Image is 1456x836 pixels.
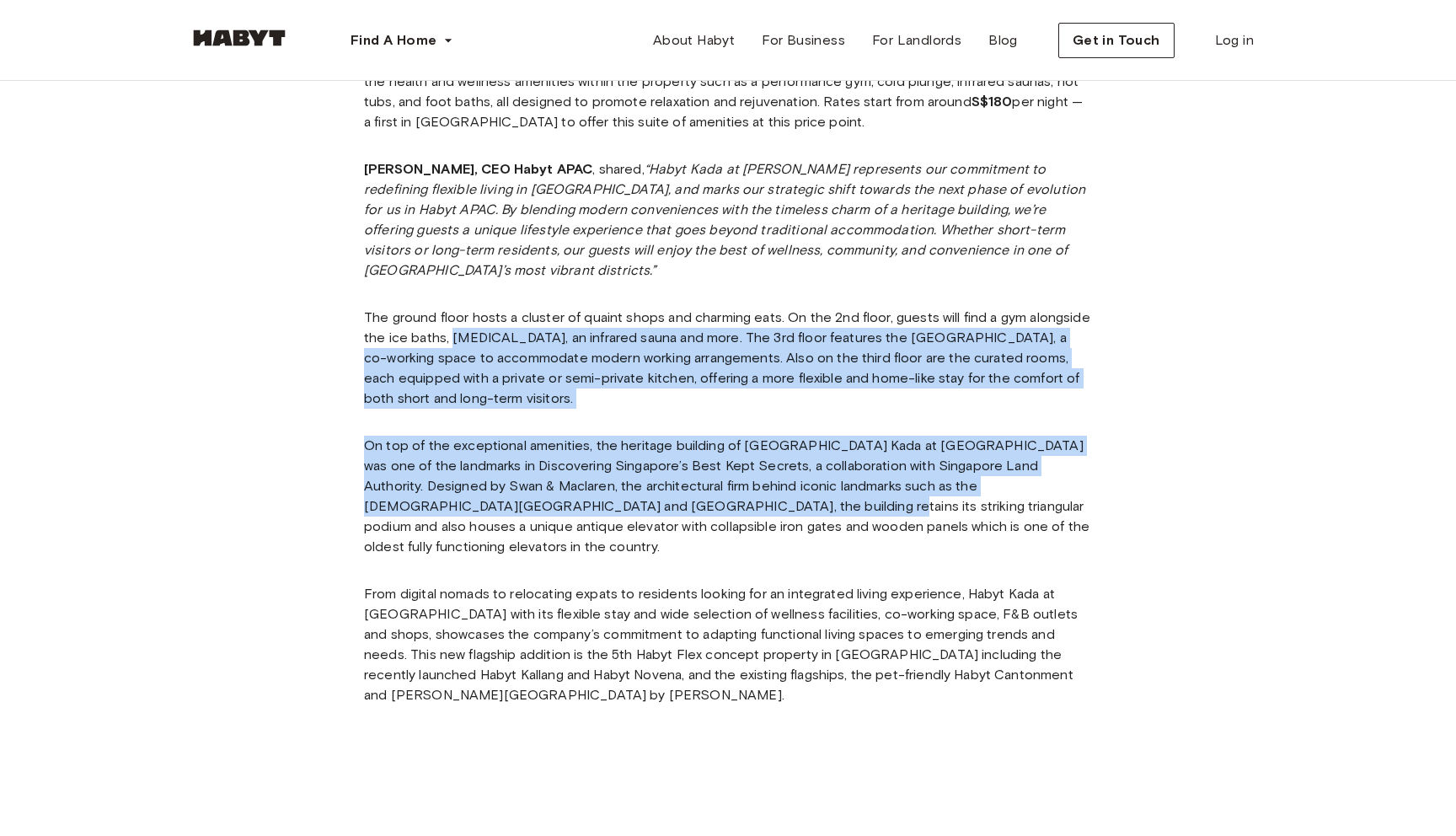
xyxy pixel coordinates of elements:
[364,436,1092,557] p: On top of the exceptional amenities, the heritage building of [GEOGRAPHIC_DATA] Kada at [GEOGRAPH...
[1202,24,1267,57] a: Log in
[653,30,735,51] span: About Habyt
[988,30,1018,51] span: Blog
[859,24,975,57] a: For Landlords
[364,308,1092,409] p: The ground floor hosts a cluster of quaint shops and charming eats. On the 2nd floor, guests will...
[972,94,1013,110] strong: S$180
[351,30,436,51] span: Find A Home
[975,24,1031,57] a: Blog
[748,24,859,57] a: For Business
[364,159,1092,281] p: , shared,
[1058,23,1175,58] button: Get in Touch
[364,31,1092,132] p: As part of the Habyt Flex concept, where the duration of stay range from weekly to 12-months or m...
[640,24,748,57] a: About Habyt
[762,30,845,51] span: For Business
[1215,30,1254,51] span: Log in
[872,30,961,51] span: For Landlords
[1073,30,1160,51] span: Get in Touch
[189,29,290,46] img: Habyt
[364,161,1085,278] em: “Habyt Kada at [PERSON_NAME] represents our commitment to redefining flexible living in [GEOGRAPH...
[364,584,1092,705] p: From digital nomads to relocating expats to residents looking for an integrated living experience...
[364,161,592,177] strong: [PERSON_NAME], CEO Habyt APAC
[337,24,467,57] button: Find A Home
